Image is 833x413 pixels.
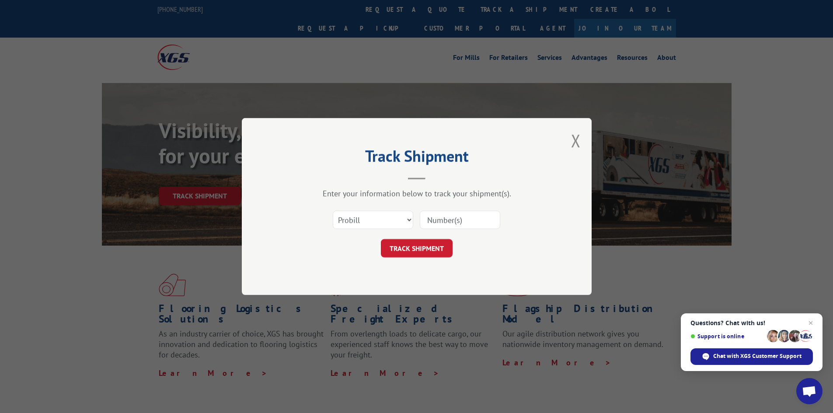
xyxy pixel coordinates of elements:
[690,348,813,365] div: Chat with XGS Customer Support
[420,211,500,229] input: Number(s)
[286,188,548,198] div: Enter your information below to track your shipment(s).
[286,150,548,167] h2: Track Shipment
[381,239,453,257] button: TRACK SHIPMENT
[690,333,764,340] span: Support is online
[796,378,823,404] div: Open chat
[690,319,813,326] span: Questions? Chat with us!
[805,318,816,328] span: Close chat
[571,129,581,152] button: Close modal
[713,352,802,360] span: Chat with XGS Customer Support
